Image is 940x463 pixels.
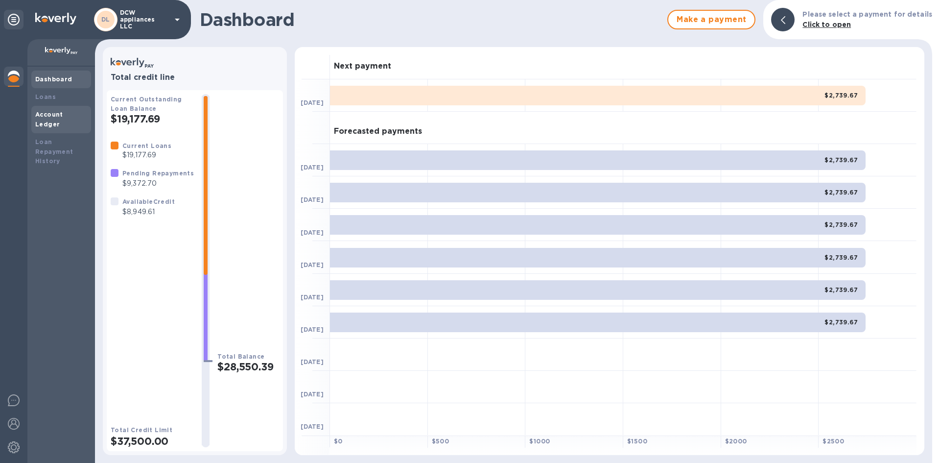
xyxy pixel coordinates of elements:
b: [DATE] [301,261,324,268]
b: $2,739.67 [824,189,858,196]
h1: Dashboard [200,9,662,30]
b: Pending Repayments [122,170,194,177]
p: DCW appliances LLC [120,9,169,30]
b: Total Balance [217,353,264,360]
b: $2,739.67 [824,221,858,228]
b: [DATE] [301,358,324,366]
p: $9,372.70 [122,178,194,189]
h3: Next payment [334,62,391,71]
b: [DATE] [301,423,324,430]
b: Click to open [802,21,851,28]
b: Loans [35,93,56,100]
b: Please select a payment for details [802,10,932,18]
b: Total Credit Limit [111,426,172,434]
b: $2,739.67 [824,92,858,99]
b: [DATE] [301,99,324,106]
b: [DATE] [301,326,324,333]
h3: Forecasted payments [334,127,422,136]
b: DL [101,16,110,23]
b: [DATE] [301,229,324,236]
h3: Total credit line [111,73,279,82]
b: $2,739.67 [824,254,858,261]
b: [DATE] [301,293,324,301]
p: $19,177.69 [122,150,171,160]
h2: $37,500.00 [111,435,194,447]
b: Account Ledger [35,111,63,128]
b: $ 1000 [529,438,550,445]
b: $2,739.67 [824,318,858,326]
b: $ 500 [432,438,449,445]
b: $ 2500 [822,438,844,445]
b: $ 2000 [725,438,747,445]
b: Available Credit [122,198,175,205]
h2: $28,550.39 [217,361,279,373]
h2: $19,177.69 [111,113,194,125]
b: [DATE] [301,390,324,398]
button: Make a payment [667,10,755,29]
b: [DATE] [301,196,324,203]
img: Logo [35,13,76,24]
b: Dashboard [35,75,72,83]
b: $2,739.67 [824,156,858,164]
p: $8,949.61 [122,207,175,217]
b: Current Outstanding Loan Balance [111,96,182,112]
b: [DATE] [301,164,324,171]
b: $2,739.67 [824,286,858,293]
b: Current Loans [122,142,171,149]
b: Loan Repayment History [35,138,73,165]
div: Unpin categories [4,10,23,29]
b: $ 1500 [627,438,647,445]
span: Make a payment [676,14,747,25]
b: $ 0 [334,438,343,445]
